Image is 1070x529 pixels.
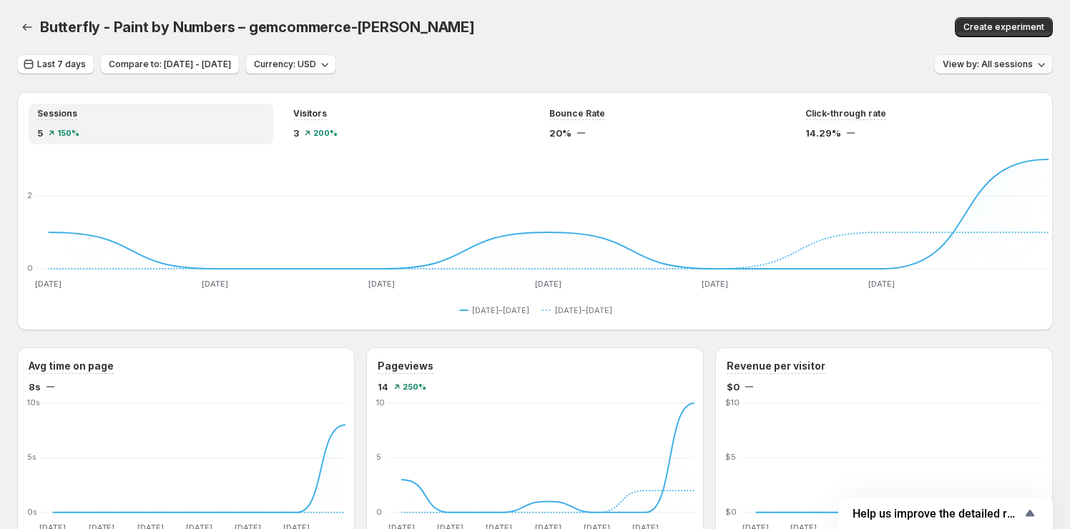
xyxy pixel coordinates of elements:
button: [DATE]–[DATE] [459,302,535,319]
text: [DATE] [869,279,895,289]
text: 0s [27,507,38,517]
text: 2 [27,190,32,200]
span: Create experiment [963,21,1044,33]
text: 5 [376,452,381,462]
span: [DATE]–[DATE] [555,305,612,316]
span: View by: All sessions [943,59,1033,70]
text: $10 [725,397,740,407]
text: 5s [27,452,37,462]
h3: Pageviews [378,359,433,373]
text: [DATE] [202,279,228,289]
span: Bounce Rate [549,108,605,119]
text: $5 [725,452,736,462]
span: Visitors [293,108,327,119]
button: Currency: USD [245,54,336,74]
span: Click-through rate [805,108,886,119]
span: Currency: USD [254,59,316,70]
text: 0 [376,507,382,517]
span: Sessions [37,108,77,119]
span: 14 [378,380,388,394]
span: Compare to: [DATE] - [DATE] [109,59,231,70]
span: Help us improve the detailed report for A/B campaigns [853,507,1021,520]
span: 3 [293,126,299,140]
text: [DATE] [535,279,561,289]
span: $0 [727,380,740,394]
button: Last 7 days [17,54,94,74]
text: 10s [27,397,41,407]
text: $0 [725,507,737,517]
span: 5 [37,126,43,140]
h3: Avg time on page [29,359,114,373]
span: 14.29% [805,126,841,140]
span: Last 7 days [37,59,86,70]
span: 8s [29,380,41,394]
h3: Revenue per visitor [727,359,825,373]
button: Show survey - Help us improve the detailed report for A/B campaigns [853,505,1039,522]
button: [DATE]–[DATE] [542,302,618,319]
span: [DATE]–[DATE] [472,305,529,316]
text: [DATE] [368,279,395,289]
span: 20% [549,126,571,140]
text: [DATE] [35,279,62,289]
text: 10 [376,397,385,407]
span: Butterfly - Paint by Numbers – gemcommerce-[PERSON_NAME] [40,19,475,36]
button: Create experiment [955,17,1053,37]
button: View by: All sessions [934,54,1053,74]
span: 150% [57,129,79,137]
text: [DATE] [702,279,729,289]
button: Compare to: [DATE] - [DATE] [100,54,240,74]
text: 0 [27,263,33,273]
span: 200% [313,129,338,137]
span: 250% [403,382,426,391]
